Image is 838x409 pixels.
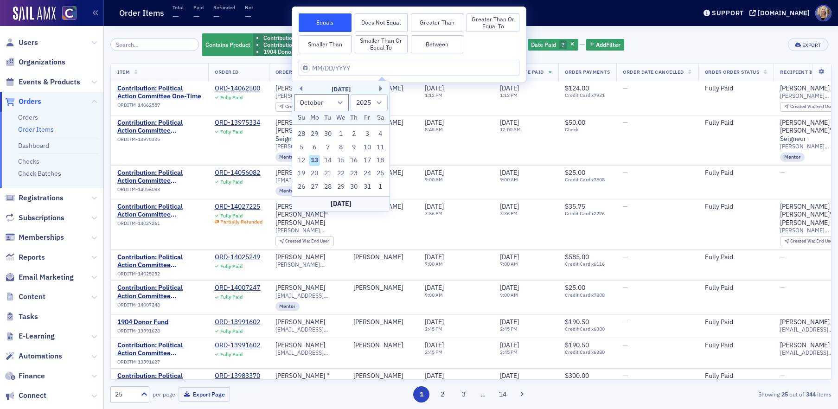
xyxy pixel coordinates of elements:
[309,112,320,123] div: Mo
[565,318,589,326] span: $190.50
[285,103,311,109] span: Created Via :
[705,84,768,93] div: Fully Paid
[18,113,38,121] a: Orders
[179,387,230,402] button: Export Page
[425,292,443,298] time: 9:00 AM
[299,35,352,54] button: Smaller Than
[275,92,340,99] span: [PERSON_NAME][EMAIL_ADDRESS][DOMAIN_NAME]
[117,341,202,358] a: Contribution: Political Action Committee (Subscription Donation)
[299,13,352,32] button: Equals
[5,38,38,48] a: Users
[5,96,41,107] a: Orders
[275,69,335,75] span: Order Customer Info
[117,284,202,300] span: Contribution: Political Action Committee (Subscription Donation)
[362,142,373,153] div: Choose Friday, October 10th, 2025
[425,168,444,177] span: [DATE]
[220,263,243,269] div: Fully Paid
[213,4,235,11] p: Refunded
[425,261,443,267] time: 7:00 AM
[18,157,39,166] a: Checks
[117,203,202,219] a: Contribution: Political Action Committee (Subscription Donation)
[215,341,260,350] a: ORD-13991602
[19,371,45,381] span: Finance
[565,168,585,177] span: $25.00
[435,386,451,403] button: 2
[275,302,300,311] div: Mentor
[309,142,320,153] div: Choose Monday, October 6th, 2025
[117,220,160,226] span: ORDITM-14027261
[245,11,251,21] span: —
[117,318,202,326] span: 1904 Donor Fund
[220,219,262,225] div: Partially Refunded
[375,168,386,179] div: Choose Saturday, October 25th, 2025
[215,253,260,262] a: ORD-14025249
[117,119,202,135] span: Contribution: Political Action Committee (Subscription Donation)
[322,112,333,123] div: Tu
[275,153,300,162] div: Mentor
[275,372,340,396] div: [PERSON_NAME] "[PERSON_NAME]" [PERSON_NAME]
[705,119,768,127] div: Fully Paid
[425,176,443,183] time: 9:00 AM
[780,84,830,93] a: [PERSON_NAME]
[275,341,325,350] div: [PERSON_NAME]
[705,284,768,292] div: Fully Paid
[425,210,442,217] time: 3:36 PM
[335,168,346,179] div: Choose Wednesday, October 22nd, 2025
[500,176,518,183] time: 9:00 AM
[353,284,412,292] span: Randy Watkins
[790,238,816,244] span: Created Via :
[500,261,518,267] time: 7:00 AM
[215,119,260,127] a: ORD-13975334
[353,341,403,350] div: [PERSON_NAME]
[5,213,64,223] a: Subscriptions
[5,272,74,282] a: Email Marketing
[623,283,628,292] span: —
[297,86,302,91] button: Previous Month
[349,142,360,153] div: Choose Thursday, October 9th, 2025
[790,239,834,244] div: End User
[275,261,340,268] span: [PERSON_NAME][EMAIL_ADDRESS][PERSON_NAME][DOMAIN_NAME]
[705,169,768,177] div: Fully Paid
[56,6,77,22] a: View Homepage
[335,112,346,123] div: We
[500,292,518,298] time: 9:00 AM
[275,169,325,177] a: [PERSON_NAME]
[275,292,340,299] span: [EMAIL_ADDRESS][DOMAIN_NAME]
[19,292,45,302] span: Content
[117,84,202,101] a: Contribution: Political Action Committee One-Time
[296,181,307,192] div: Choose Sunday, October 26th, 2025
[215,84,260,93] div: ORD-14062500
[173,4,184,11] p: Total
[623,168,628,177] span: —
[215,169,260,177] div: ORD-14056082
[215,372,260,380] div: ORD-13983370
[500,126,521,133] time: 12:00 AM
[411,35,464,54] button: Between
[275,236,334,246] div: Created Via: End User
[362,128,373,140] div: Choose Friday, October 3rd, 2025
[117,253,202,269] span: Contribution: Political Action Committee (Subscription Donation)
[623,253,628,261] span: —
[565,118,585,127] span: $50.00
[275,203,340,227] div: [PERSON_NAME] "[PERSON_NAME]" [PERSON_NAME]
[425,84,444,92] span: [DATE]
[705,203,768,211] div: Fully Paid
[500,318,519,326] span: [DATE]
[275,119,340,143] a: [PERSON_NAME] "[PERSON_NAME]" Seigneur
[712,9,744,17] div: Support
[425,92,442,98] time: 1:12 PM
[623,69,684,75] span: Order Date Cancelled
[263,34,487,41] li: Contribution: Political Action Committee One-Time [Product]
[565,177,610,183] span: Credit Card x7808
[296,112,307,123] div: Su
[275,318,325,326] div: [PERSON_NAME]
[19,312,38,322] span: Tasks
[815,5,832,21] span: Profile
[375,112,386,123] div: Sa
[285,104,329,109] div: End User
[780,318,830,326] a: [PERSON_NAME]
